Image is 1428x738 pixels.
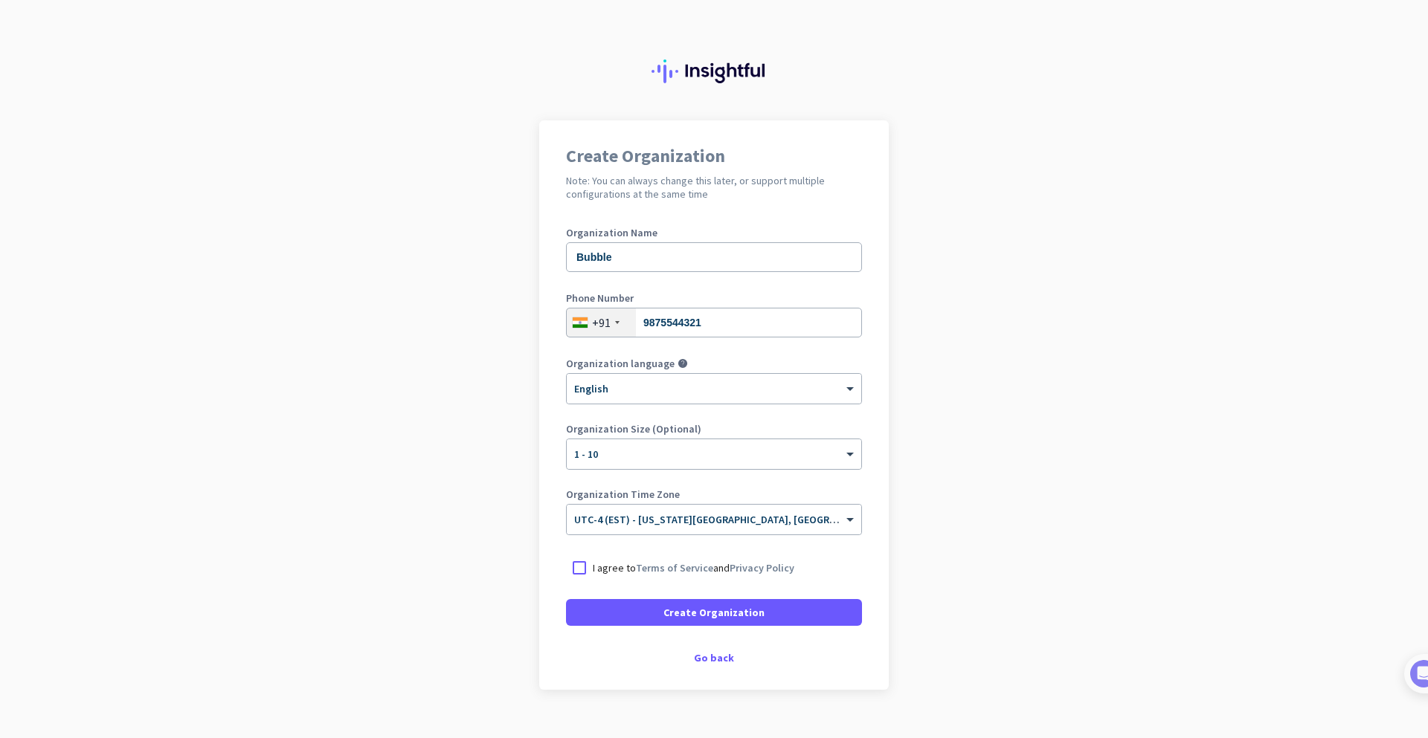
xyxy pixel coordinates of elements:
input: What is the name of your organization? [566,242,862,272]
div: Go back [566,653,862,663]
i: help [678,358,688,369]
label: Phone Number [566,293,862,303]
label: Organization language [566,358,675,369]
h2: Note: You can always change this later, or support multiple configurations at the same time [566,174,862,201]
button: Create Organization [566,599,862,626]
p: I agree to and [593,560,794,575]
img: Insightful [652,59,776,83]
label: Organization Name [566,227,862,238]
label: Organization Size (Optional) [566,424,862,434]
div: +91 [592,315,611,330]
a: Privacy Policy [730,561,794,574]
label: Organization Time Zone [566,489,862,499]
input: 74104 10123 [566,308,862,337]
h1: Create Organization [566,147,862,165]
a: Terms of Service [636,561,713,574]
span: Create Organization [663,605,765,620]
